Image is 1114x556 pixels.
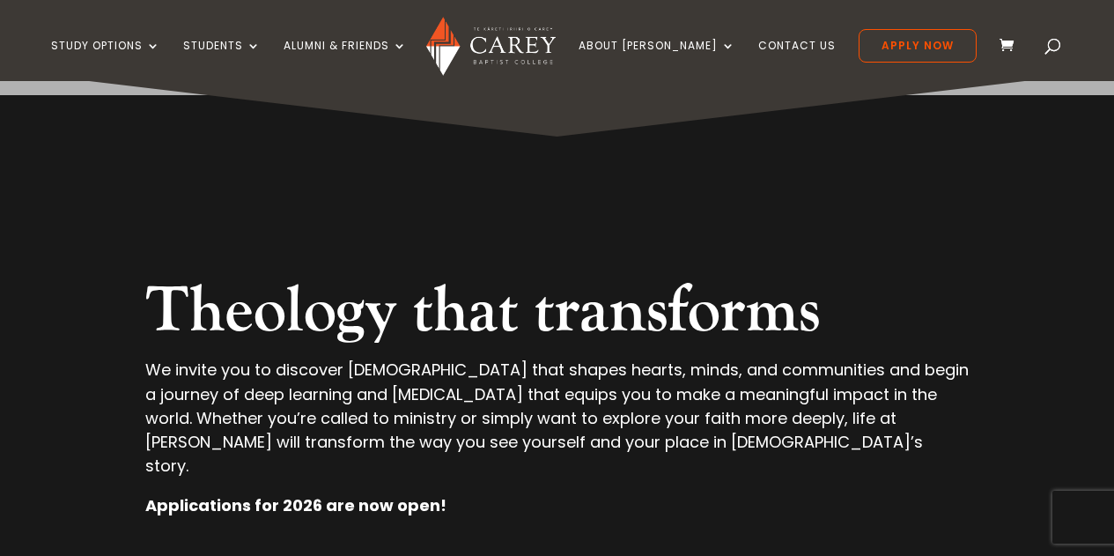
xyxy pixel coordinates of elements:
a: About [PERSON_NAME] [579,40,735,81]
a: Study Options [51,40,160,81]
img: Carey Baptist College [426,17,556,76]
a: Contact Us [758,40,836,81]
a: Students [183,40,261,81]
h2: Theology that transforms [145,273,969,358]
a: Alumni & Friends [284,40,407,81]
strong: Applications for 2026 are now open! [145,494,446,516]
a: Apply Now [859,29,977,63]
p: We invite you to discover [DEMOGRAPHIC_DATA] that shapes hearts, minds, and communities and begin... [145,358,969,493]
